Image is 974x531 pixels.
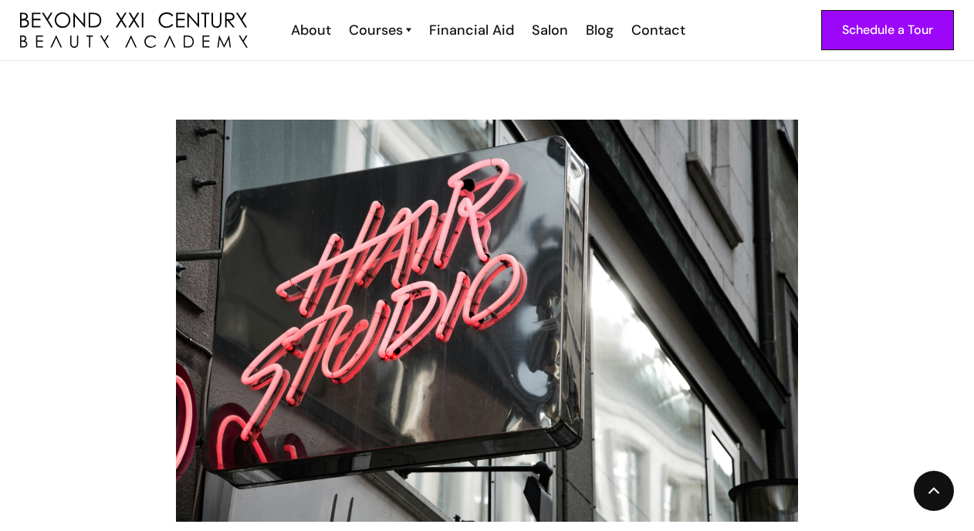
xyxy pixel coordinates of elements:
[821,10,954,50] a: Schedule a Tour
[842,20,933,40] div: Schedule a Tour
[576,20,621,40] a: Blog
[419,20,522,40] a: Financial Aid
[631,20,685,40] div: Contact
[429,20,514,40] div: Financial Aid
[176,120,798,522] img: hair studio sign
[20,12,248,48] a: home
[621,20,693,40] a: Contact
[291,20,331,40] div: About
[532,20,568,40] div: Salon
[349,20,403,40] div: Courses
[586,20,614,40] div: Blog
[20,12,248,48] img: beyond 21st century beauty academy logo
[281,20,339,40] a: About
[522,20,576,40] a: Salon
[349,20,411,40] a: Courses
